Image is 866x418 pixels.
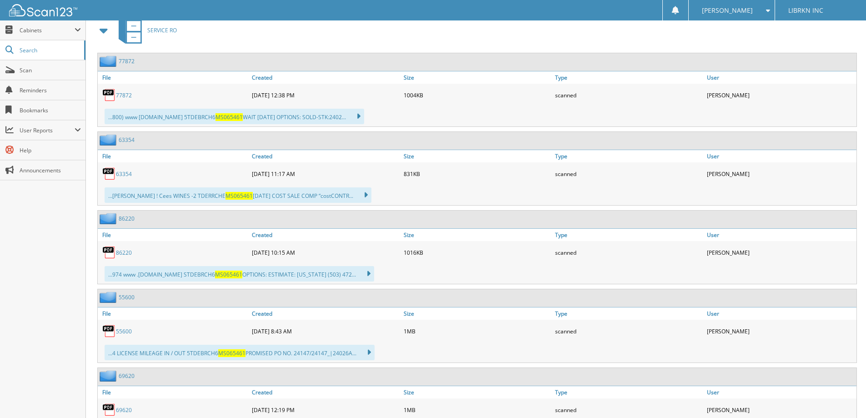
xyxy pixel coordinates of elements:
[553,86,705,104] div: scanned
[821,374,866,418] iframe: Chat Widget
[119,215,135,222] a: 86220
[553,71,705,84] a: Type
[113,12,177,48] a: SERVICE RO
[702,8,753,13] span: [PERSON_NAME]
[9,4,77,16] img: scan123-logo-white.svg
[119,293,135,301] a: 55600
[705,243,856,262] div: [PERSON_NAME]
[100,213,119,224] img: folder2.png
[788,8,823,13] span: LIBRKN INC
[100,55,119,67] img: folder2.png
[20,166,81,174] span: Announcements
[20,106,81,114] span: Bookmarks
[553,165,705,183] div: scanned
[705,71,856,84] a: User
[401,86,553,104] div: 1004KB
[20,126,75,134] span: User Reports
[705,86,856,104] div: [PERSON_NAME]
[250,71,401,84] a: Created
[100,134,119,146] img: folder2.png
[116,406,132,414] a: 69620
[553,150,705,162] a: Type
[401,243,553,262] div: 1016KB
[250,150,401,162] a: Created
[116,170,132,178] a: 63354
[100,370,119,382] img: folder2.png
[401,229,553,241] a: Size
[100,292,119,303] img: folder2.png
[401,322,553,340] div: 1MB
[98,386,250,398] a: File
[102,403,116,417] img: PDF.png
[20,146,81,154] span: Help
[250,322,401,340] div: [DATE] 8:43 AM
[20,86,81,94] span: Reminders
[102,167,116,181] img: PDF.png
[705,150,856,162] a: User
[98,229,250,241] a: File
[553,307,705,320] a: Type
[218,349,245,357] span: MS065461
[116,91,132,99] a: 77872
[250,229,401,241] a: Created
[119,57,135,65] a: 77872
[105,345,375,360] div: ...4 LICENSE MILEAGE IN / OUT 5TDEBRCH6 PROMISED PO NO. 24147/24147_|24026A...
[102,88,116,102] img: PDF.png
[102,246,116,259] img: PDF.png
[20,46,80,54] span: Search
[250,86,401,104] div: [DATE] 12:38 PM
[401,307,553,320] a: Size
[116,249,132,257] a: 86220
[705,386,856,398] a: User
[401,71,553,84] a: Size
[116,327,132,335] a: 55600
[401,150,553,162] a: Size
[401,165,553,183] div: 831KB
[401,386,553,398] a: Size
[215,271,242,278] span: MS065461
[119,372,135,380] a: 69620
[105,187,371,203] div: ...[PERSON_NAME] ! Cees WINES -2 TDERRCHE [DATE] COST SALE COMP “costCONTR...
[215,113,243,121] span: MS065461
[250,165,401,183] div: [DATE] 11:17 AM
[98,307,250,320] a: File
[105,266,374,282] div: ...974 www .[DOMAIN_NAME] STDEBRCH6 OPTIONS: ESTIMATE: [US_STATE] (503) 472...
[705,165,856,183] div: [PERSON_NAME]
[20,26,75,34] span: Cabinets
[98,150,250,162] a: File
[705,229,856,241] a: User
[250,386,401,398] a: Created
[147,26,177,34] span: SERVICE RO
[705,307,856,320] a: User
[553,322,705,340] div: scanned
[250,307,401,320] a: Created
[705,322,856,340] div: [PERSON_NAME]
[20,66,81,74] span: Scan
[553,386,705,398] a: Type
[102,324,116,338] img: PDF.png
[98,71,250,84] a: File
[119,136,135,144] a: 63354
[553,243,705,262] div: scanned
[105,109,364,124] div: ...800) www [DOMAIN_NAME] 5TDEBRCH6 WAIT [DATE] OPTIONS: SOLD-STK:2402...
[553,229,705,241] a: Type
[250,243,401,262] div: [DATE] 10:15 AM
[225,192,253,200] span: MS065461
